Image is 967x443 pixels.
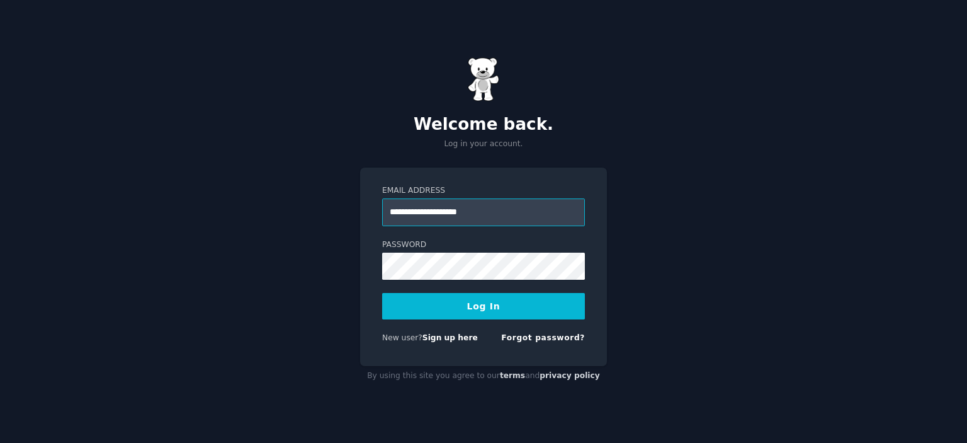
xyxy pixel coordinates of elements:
a: privacy policy [540,371,600,380]
p: Log in your account. [360,139,607,150]
span: New user? [382,333,422,342]
a: terms [500,371,525,380]
h2: Welcome back. [360,115,607,135]
div: By using this site you agree to our and [360,366,607,386]
label: Email Address [382,185,585,197]
a: Forgot password? [501,333,585,342]
button: Log In [382,293,585,319]
img: Gummy Bear [468,57,499,101]
label: Password [382,239,585,251]
a: Sign up here [422,333,478,342]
